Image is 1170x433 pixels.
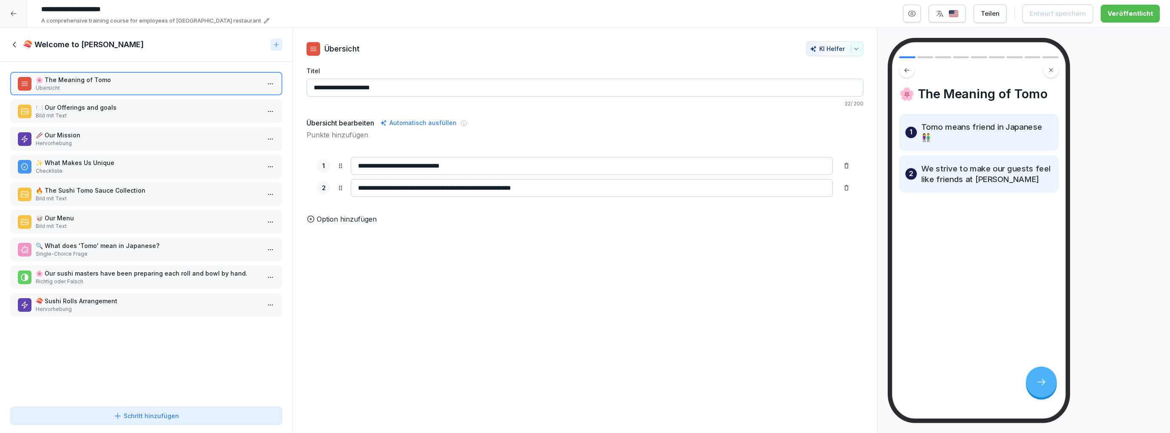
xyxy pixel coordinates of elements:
[899,86,1059,101] h4: 🌸 The Meaning of Tomo
[36,158,260,167] p: ✨ What Makes Us Unique
[1030,9,1086,18] div: Entwurf speichern
[36,103,260,112] p: 🍽️ Our Offerings and goals
[921,163,1052,185] p: We strive to make our guests feel like friends at [PERSON_NAME]
[307,130,863,140] p: Punkte hinzufügen
[36,305,260,313] p: Hervorhebung
[10,238,282,261] div: 🔍 What does 'Tomo' mean in Japanese?Single-Choice Frage
[36,131,260,140] p: 🥢 Our Mission
[1101,5,1160,23] button: Veröffentlicht
[10,127,282,151] div: 🥢 Our MissionHervorhebung
[10,182,282,206] div: 🔥 The Sushi Tomo Sauce CollectionBild mit Text
[36,75,260,84] p: 🌸 The Meaning of Tomo
[324,43,360,54] p: Übersicht
[41,17,261,25] p: A comprehensive training course for employees of [GEOGRAPHIC_DATA] restaurant
[322,183,326,193] p: 2
[307,118,374,128] h5: Übersicht bearbeiten
[910,127,912,138] p: 1
[36,186,260,195] p: 🔥 The Sushi Tomo Sauce Collection
[317,214,377,224] p: Option hinzufügen
[36,222,260,230] p: Bild mit Text
[1022,4,1093,23] button: Entwurf speichern
[10,265,282,289] div: 🌸 Our sushi masters have been preparing each roll and bowl by hand.Richtig oder Falsch
[36,195,260,202] p: Bild mit Text
[10,155,282,178] div: ✨ What Makes Us UniqueCheckliste
[36,250,260,258] p: Single-Choice Frage
[307,100,863,108] p: 22 / 200
[909,168,913,179] p: 2
[36,140,260,147] p: Hervorhebung
[10,100,282,123] div: 🍽️ Our Offerings and goalsBild mit Text
[36,112,260,120] p: Bild mit Text
[36,84,260,92] p: Übersicht
[322,161,325,171] p: 1
[114,411,179,420] div: Schritt hinzufügen
[36,214,260,222] p: 🥡​ Our Menu
[36,167,260,175] p: Checkliste
[981,9,1000,18] div: Teilen
[23,40,144,50] h1: 🍣​ Welcome to [PERSON_NAME]
[378,118,458,128] div: Automatisch ausfüllen
[307,66,863,75] label: Titel
[810,45,860,52] div: KI Helfer
[10,407,282,425] button: Schritt hinzufügen
[1108,9,1153,18] div: Veröffentlicht
[10,293,282,316] div: 🍣 Sushi Rolls ArrangementHervorhebung
[10,210,282,234] div: 🥡​ Our MenuBild mit Text
[974,4,1007,23] button: Teilen
[921,122,1052,143] p: Tomo means friend in Japanese 👫
[806,41,863,56] button: KI Helfer
[948,10,959,18] img: us.svg
[10,72,282,95] div: 🌸 The Meaning of TomoÜbersicht
[36,241,260,250] p: 🔍 What does 'Tomo' mean in Japanese?
[36,278,260,285] p: Richtig oder Falsch
[36,269,260,278] p: 🌸 Our sushi masters have been preparing each roll and bowl by hand.
[36,296,260,305] p: 🍣 Sushi Rolls Arrangement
